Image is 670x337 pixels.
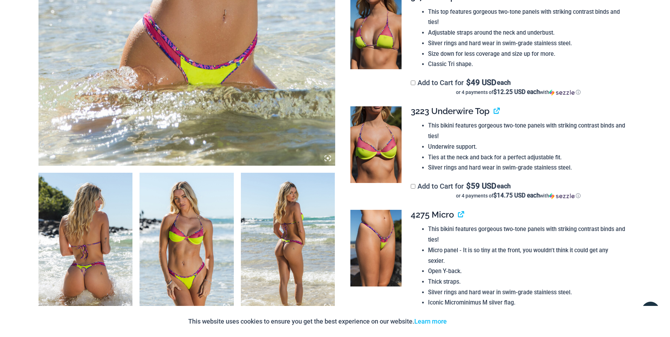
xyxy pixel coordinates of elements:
span: 49 USD [466,79,496,86]
div: or 4 payments of$14.75 USD eachwithSezzle Click to learn more about Sezzle [411,192,626,199]
span: 59 USD [466,183,496,190]
li: Underwire support. [428,142,626,152]
input: Add to Cart for$59 USD eachor 4 payments of$14.75 USD eachwithSezzle Click to learn more about Se... [411,184,415,189]
button: Accept [452,313,482,330]
img: Coastal Bliss Leopard Sunset 3223 Underwire Top 4371 Thong [140,173,234,314]
div: or 4 payments of with [411,89,626,96]
img: Sezzle [549,193,575,199]
span: $ [466,78,471,87]
img: Coastal Bliss Leopard Sunset 3223 Underwire Top [350,106,402,183]
div: or 4 payments of$12.25 USD eachwithSezzle Click to learn more about Sezzle [411,89,626,96]
li: Silver rings and hard wear in swim-grade stainless steel. [428,287,626,298]
li: Classic Tri shape. [428,59,626,70]
li: Micro panel - It is so tiny at the front, you wouldn’t think it could get any sexier. [428,245,626,266]
label: Add to Cart for [411,182,626,199]
img: Sezzle [549,89,575,96]
span: $12.25 USD each [493,88,540,95]
li: Silver rings and hard wear in swim-grade stainless steel. [428,162,626,173]
li: Thick straps. [428,277,626,287]
li: This bikini features gorgeous two-tone panels with striking contrast binds and ties! [428,224,626,245]
span: each [497,183,511,190]
input: Add to Cart for$49 USD eachor 4 payments of$12.25 USD eachwithSezzle Click to learn more about Se... [411,81,415,85]
li: Size down for less coverage and size up for more. [428,49,626,59]
li: Silver rings and hard wear in swim-grade stainless steel. [428,38,626,49]
img: Coastal Bliss Leopard Sunset 3223 Underwire Top 4371 Thong [241,173,335,314]
span: $14.75 USD each [493,192,540,199]
a: Learn more [414,318,447,325]
li: Adjustable straps around the neck and underbust. [428,28,626,38]
span: $ [466,182,471,190]
span: each [497,79,511,86]
img: Coastal Bliss Leopard Sunset 3171 Tri Top 4371 Thong Bikini [38,173,133,314]
span: 3223 Underwire Top [411,106,490,116]
li: Ties at the neck and back for a perfect adjustable fit. [428,152,626,163]
img: Coastal Bliss Leopard Sunset 4275 Micro Bikini [350,210,402,287]
p: This website uses cookies to ensure you get the best experience on our website. [188,316,447,327]
li: This bikini features gorgeous two-tone panels with striking contrast binds and ties! [428,120,626,141]
li: Iconic Microminimus M silver flag. [428,297,626,308]
span: 4275 Micro [411,209,454,220]
label: Add to Cart for [411,78,626,96]
li: This top features gorgeous two-tone panels with striking contrast binds and ties! [428,7,626,28]
div: or 4 payments of with [411,192,626,199]
li: Open Y-back. [428,266,626,277]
